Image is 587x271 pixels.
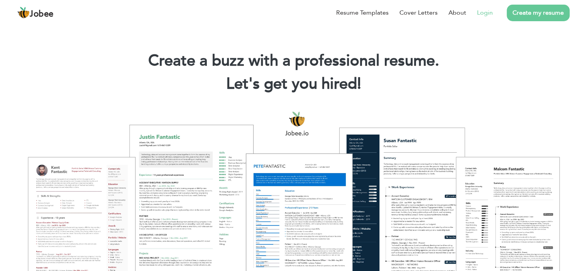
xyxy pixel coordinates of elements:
a: Cover Letters [399,8,438,17]
h1: Create a buzz with a professional resume. [12,51,575,71]
a: Resume Templates [336,8,389,17]
a: Create my resume [507,5,570,21]
a: About [448,8,466,17]
a: Jobee [17,7,54,19]
span: | [357,73,361,94]
a: Login [477,8,493,17]
h2: Let's [12,74,575,94]
span: Jobee [30,10,54,19]
span: get you hired! [264,73,361,94]
img: jobee.io [17,7,30,19]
